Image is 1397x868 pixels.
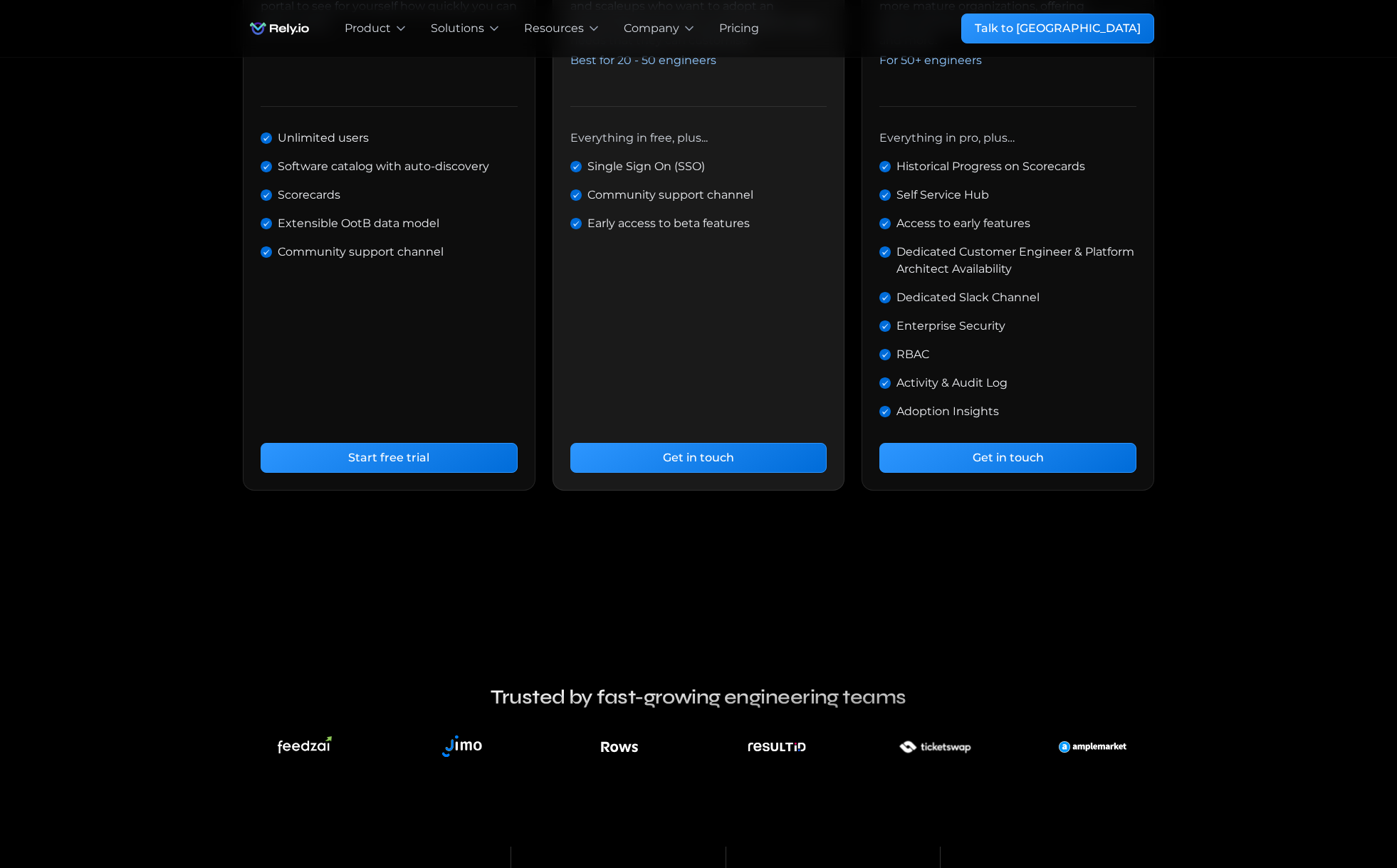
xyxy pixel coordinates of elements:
[385,684,1012,710] h4: Trusted by fast-growing engineering teams
[896,244,1136,278] div: Dedicated Customer Engineer & Platform Architect Availability
[879,53,982,67] span: For 50+ engineers
[278,244,444,261] div: Community support channel
[524,20,584,37] div: Resources
[587,215,750,232] div: Early access to beta features
[278,736,332,758] img: An illustration of an explorer using binoculars
[896,346,929,363] div: RBAC
[243,14,316,43] img: Rely.io logo
[881,727,989,767] img: An illustration of an explorer using binoculars
[961,14,1154,43] a: Talk to [GEOGRAPHIC_DATA]
[431,20,484,37] div: Solutions
[896,187,989,204] div: Self Service Hub
[278,130,369,147] div: Unlimited users
[879,443,1136,473] a: Get in touch
[435,727,490,767] img: An illustration of an explorer using binoculars
[896,403,999,420] div: Adoption Insights
[663,449,734,466] div: Get in touch
[896,318,1005,335] div: Enterprise Security
[243,14,316,43] a: home
[973,449,1044,466] div: Get in touch
[261,443,518,473] a: Start free trial
[1303,774,1377,848] iframe: Chatbot
[896,215,1030,232] div: Access to early features
[278,158,489,175] div: Software catalog with auto-discovery
[587,187,753,204] div: Community support channel
[570,443,827,473] a: Get in touch
[719,20,759,37] a: Pricing
[896,158,1085,175] div: Historical Progress on Scorecards
[747,727,807,767] img: An illustration of an explorer using binoculars
[896,289,1040,306] div: Dedicated Slack Channel
[570,53,716,67] span: Best for 20 - 50 engineers
[345,20,391,37] div: Product
[600,727,639,767] img: An illustration of an explorer using binoculars
[570,130,708,147] div: Everything in free, plus...
[975,20,1141,37] div: Talk to [GEOGRAPHIC_DATA]
[624,20,679,37] div: Company
[896,375,1008,392] div: Activity & Audit Log
[278,215,439,232] div: Extensible OotB data model
[587,158,705,175] div: Single Sign On (SSO)
[278,187,340,204] div: Scorecards
[879,130,1015,147] div: Everything in pro, plus…
[1059,727,1126,767] img: An illustration of an explorer using binoculars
